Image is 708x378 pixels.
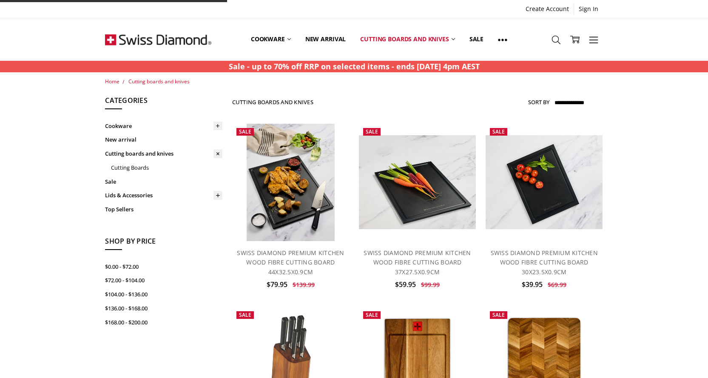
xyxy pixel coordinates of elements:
a: New arrival [105,133,222,147]
a: Show All [491,20,515,59]
a: SWISS DIAMOND PREMIUM KITCHEN WOOD FIBRE CUTTING BOARD 30X23.5X0.9CM [486,124,603,241]
span: $139.99 [293,281,315,289]
a: SWISS DIAMOND PREMIUM KITCHEN WOOD FIBRE CUTTING BOARD 30X23.5X0.9CM [491,249,598,276]
span: Sale [492,128,505,135]
a: SWISS DIAMOND PREMIUM KITCHEN WOOD FIBRE CUTTING BOARD 37X27.5X0.9CM [364,249,471,276]
span: $69.99 [548,281,566,289]
span: Sale [492,311,505,318]
a: SWISS DIAMOND PREMIUM KITCHEN WOOD FIBRE CUTTING BOARD 44X32.5X0.9CM [232,124,350,241]
span: $99.99 [421,281,440,289]
a: $72.00 - $104.00 [105,273,222,287]
h1: Cutting boards and knives [232,99,313,105]
span: $79.95 [267,280,287,289]
img: SWISS DIAMOND PREMIUM KITCHEN WOOD FIBRE CUTTING BOARD 30X23.5X0.9CM [486,135,603,229]
a: Create Account [521,3,574,15]
a: Home [105,78,119,85]
a: $136.00 - $168.00 [105,301,222,315]
a: New arrival [298,20,353,58]
span: Sale [239,128,251,135]
a: $168.00 - $200.00 [105,315,222,330]
a: SWISS DIAMOND PREMIUM KITCHEN WOOD FIBRE CUTTING BOARD 37X27.5X0.9CM [359,124,476,241]
a: Cutting boards and knives [353,20,462,58]
a: Cutting boards and knives [105,147,222,161]
a: Sign In [574,3,603,15]
img: SWISS DIAMOND PREMIUM KITCHEN WOOD FIBRE CUTTING BOARD 44X32.5X0.9CM [247,124,335,241]
a: Sale [462,20,491,58]
a: Top Sellers [105,202,222,216]
a: Cutting boards and knives [128,78,190,85]
h5: Categories [105,95,222,110]
a: $0.00 - $72.00 [105,260,222,274]
a: Cookware [244,20,298,58]
a: Sale [105,175,222,189]
a: Lids & Accessories [105,188,222,202]
span: $59.95 [395,280,416,289]
strong: Sale - up to 70% off RRP on selected items - ends [DATE] 4pm AEST [229,61,480,71]
span: Sale [366,128,378,135]
span: $39.95 [522,280,543,289]
img: SWISS DIAMOND PREMIUM KITCHEN WOOD FIBRE CUTTING BOARD 37X27.5X0.9CM [359,135,476,229]
a: Cutting Boards [111,161,222,175]
a: Cookware [105,119,222,133]
a: $104.00 - $136.00 [105,287,222,301]
h5: Shop By Price [105,236,222,250]
label: Sort By [528,95,549,109]
span: Sale [366,311,378,318]
img: Free Shipping On Every Order [105,18,211,61]
a: SWISS DIAMOND PREMIUM KITCHEN WOOD FIBRE CUTTING BOARD 44X32.5X0.9CM [237,249,344,276]
span: Sale [239,311,251,318]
